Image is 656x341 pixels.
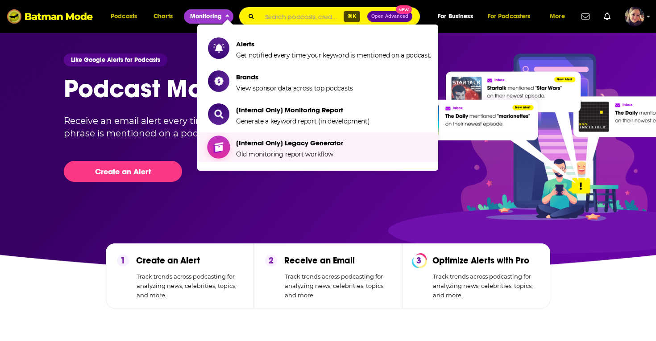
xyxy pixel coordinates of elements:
[262,8,344,25] input: Search podcasts, credits, & more...
[236,84,353,92] span: View sponsor data across top podcasts
[285,272,391,300] p: Track trends across podcasting for analyzing news, celebrities, topics, and more.
[625,7,644,26] span: Logged in as Sydneyk
[432,9,484,24] button: open menu
[438,10,473,23] span: For Business
[367,11,412,22] button: Open AdvancedNew
[236,150,333,158] span: Old monitoring report workflow
[236,51,431,59] span: Get notified every time your keyword is mentioned on a podcast.
[104,9,149,24] button: open menu
[432,255,529,266] p: Optimize Alerts with Pro
[396,5,412,14] span: New
[371,14,408,19] span: Open Advanced
[578,9,593,24] a: Show notifications dropdown
[190,10,222,23] span: Monitoring
[625,7,644,26] button: Show profile menu
[248,7,428,26] div: Search podcasts, credits, & more...
[136,255,200,266] p: Create an Alert
[64,53,167,66] div: Like Google Alerts for Podcasts
[64,115,314,140] p: Receive an email alert every time your brand or search phrase is mentioned on a podcast episode.
[482,9,544,24] button: open menu
[433,272,539,300] p: Track trends across podcasting for analyzing news, celebrities, topics, and more.
[625,7,644,26] img: User Profile
[154,10,173,23] span: Charts
[236,117,370,125] span: Generate a keyword report (in development)
[284,255,355,266] p: Receive an Email
[344,11,360,22] span: ⌘ K
[236,139,343,147] span: [Internal Only] Legacy Generator
[64,74,364,104] h1: Podcast Monitoring Alerts
[137,272,243,300] p: Track trends across podcasting for analyzing news, celebrities, topics, and more.
[111,10,137,23] span: Podcasts
[236,106,370,114] span: [Internal Only] Monitoring Report
[236,73,353,81] span: Brands
[600,9,614,24] a: Show notifications dropdown
[265,255,277,267] section: 2
[236,40,431,48] span: Alerts
[148,9,178,24] a: Charts
[488,10,531,23] span: For Podcasters
[117,255,129,267] section: 1
[413,255,425,267] span: 3
[7,8,93,25] img: Batman Mode
[544,9,576,24] button: open menu
[64,161,182,182] button: Create an Alert
[550,10,565,23] span: More
[184,9,233,24] button: close menu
